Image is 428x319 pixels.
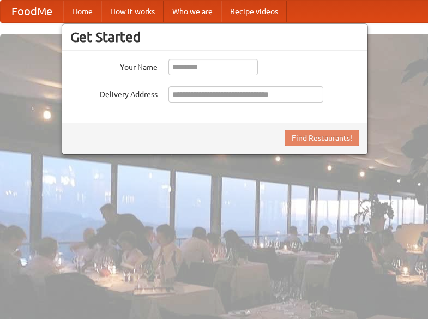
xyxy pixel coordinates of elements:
[63,1,101,22] a: Home
[70,59,158,73] label: Your Name
[70,86,158,100] label: Delivery Address
[164,1,221,22] a: Who we are
[221,1,287,22] a: Recipe videos
[285,130,359,146] button: Find Restaurants!
[1,1,63,22] a: FoodMe
[101,1,164,22] a: How it works
[70,29,359,45] h3: Get Started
